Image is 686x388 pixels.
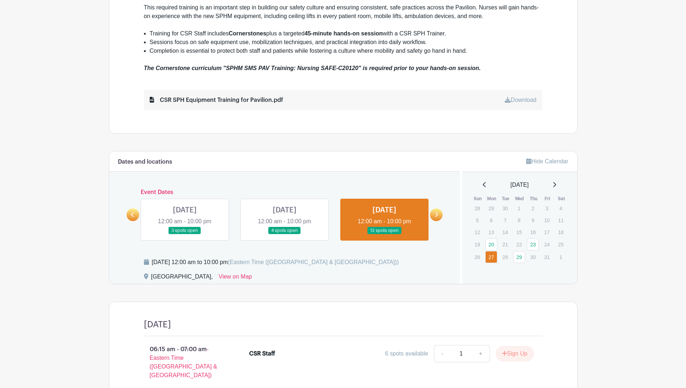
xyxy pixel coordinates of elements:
[555,227,567,238] p: 18
[527,215,539,226] p: 9
[471,227,483,238] p: 12
[554,195,568,202] th: Sat
[555,203,567,214] p: 4
[471,195,485,202] th: Sun
[249,349,275,358] div: CSR Staff
[229,30,266,36] strong: Cornerstones
[485,203,497,214] p: 29
[555,215,567,226] p: 11
[555,239,567,250] p: 25
[499,203,511,214] p: 30
[555,251,567,263] p: 1
[499,215,511,226] p: 7
[132,342,238,383] p: 06:15 am - 07:00 am
[541,239,553,250] p: 24
[144,65,481,71] em: The Cornerstone curriculum "SPHM SMS PAV Training: Nursing SAFE-C20120" is required prior to your...
[150,346,217,378] span: - Eastern Time ([GEOGRAPHIC_DATA] & [GEOGRAPHIC_DATA])
[496,346,534,361] button: Sign Up
[139,189,430,196] h6: Event Dates
[527,195,541,202] th: Thu
[541,251,553,263] p: 31
[150,47,542,55] li: Completion is essential to protect both staff and patients while fostering a culture where mobili...
[513,195,527,202] th: Wed
[505,97,536,103] a: Download
[150,29,542,38] li: Training for CSR Staff includes plus a targeted with a CSR SPH Trainer.
[511,181,529,189] span: [DATE]
[151,272,213,284] div: [GEOGRAPHIC_DATA],
[150,38,542,47] li: Sessions focus on safe equipment use, mobilization techniques, and practical integration into dai...
[513,239,525,250] p: 22
[541,227,553,238] p: 17
[499,239,511,250] p: 21
[499,251,511,263] p: 28
[526,158,568,164] a: Hide Calendar
[471,239,483,250] p: 19
[499,227,511,238] p: 14
[527,238,539,250] a: 23
[485,238,497,250] a: 20
[527,203,539,214] p: 2
[541,203,553,214] p: 3
[513,215,525,226] p: 8
[219,272,252,284] a: View on Map
[150,96,283,104] div: CSR SPH Equipment Training for Pavilion.pdf
[144,319,171,330] h4: [DATE]
[541,195,555,202] th: Fri
[513,251,525,263] a: 29
[228,259,399,265] span: (Eastern Time ([GEOGRAPHIC_DATA] & [GEOGRAPHIC_DATA]))
[527,227,539,238] p: 16
[471,203,483,214] p: 28
[527,251,539,263] p: 30
[471,251,483,263] p: 26
[513,227,525,238] p: 15
[471,215,483,226] p: 5
[485,215,497,226] p: 6
[485,227,497,238] p: 13
[385,349,428,358] div: 6 spots available
[304,30,383,36] strong: 45-minute hands-on session
[144,3,542,29] div: This required training is an important step in building our safety culture and ensuring consisten...
[434,345,451,362] a: -
[485,195,499,202] th: Mon
[118,159,172,165] h6: Dates and locations
[152,258,399,267] div: [DATE] 12:00 am to 10:00 pm
[485,251,497,263] a: 27
[541,215,553,226] p: 10
[499,195,513,202] th: Tue
[472,345,490,362] a: +
[513,203,525,214] p: 1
